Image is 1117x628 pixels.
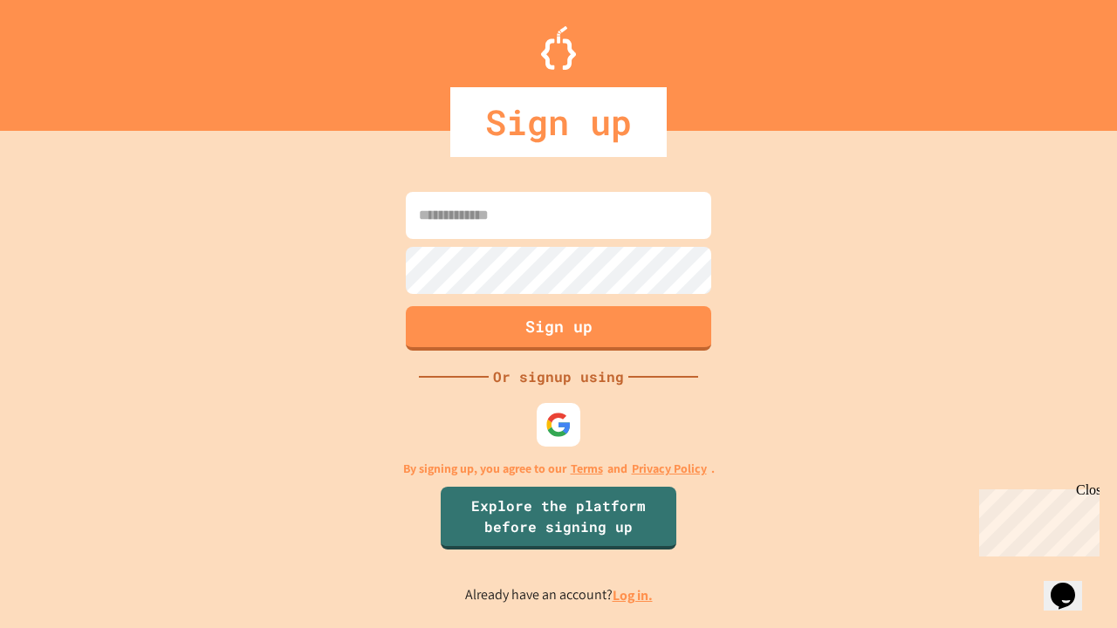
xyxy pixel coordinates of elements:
[465,584,653,606] p: Already have an account?
[403,460,715,478] p: By signing up, you agree to our and .
[972,482,1100,556] iframe: chat widget
[489,366,628,387] div: Or signup using
[571,460,603,478] a: Terms
[1044,558,1100,611] iframe: chat widget
[541,26,576,70] img: Logo.svg
[7,7,120,111] div: Chat with us now!Close
[632,460,707,478] a: Privacy Policy
[441,487,676,549] a: Explore the platform before signing up
[450,87,667,157] div: Sign up
[613,586,653,604] a: Log in.
[406,306,711,351] button: Sign up
[545,412,572,438] img: google-icon.svg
